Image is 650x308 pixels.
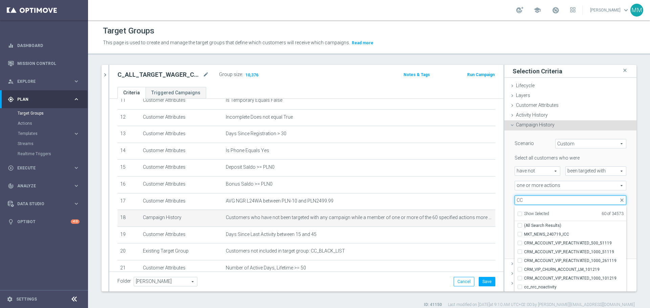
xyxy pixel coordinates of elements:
button: Templates keyboard_arrow_right [18,131,80,136]
i: keyboard_arrow_right [73,200,80,207]
label: Last modified on [DATE] at 9:10 AM UTC+02:00 by [PERSON_NAME][EMAIL_ADDRESS][DOMAIN_NAME] [448,302,635,308]
span: MKT_NEWS_240719_ICC [524,232,626,237]
span: Lifecycle [516,83,535,88]
div: Actions [18,118,87,128]
span: cc_nrc_noactivity [524,284,626,290]
span: Customer Attributes [516,102,559,108]
a: Dashboard [17,37,80,54]
span: Explore [17,79,73,84]
td: 15 [117,160,140,176]
td: 20 [117,243,140,260]
span: Execute [17,166,73,170]
a: Settings [16,297,37,301]
i: keyboard_arrow_right [73,131,80,137]
a: Optibot [17,213,71,231]
h3: Selection Criteria [513,67,562,75]
td: Existing Target Group [140,243,223,260]
span: Days Since Registration > 30 [226,131,286,137]
label: Folder [117,278,131,284]
h1: Target Groups [103,26,154,36]
button: track_changes Analyze keyboard_arrow_right [7,183,80,189]
i: keyboard_arrow_right [73,165,80,171]
td: 17 [117,193,140,210]
span: Customers not included in target group: CC_BLACK_LIST [226,248,345,254]
button: Notes & Tags [403,71,431,78]
td: 16 [117,176,140,193]
td: Campaign History [140,210,223,227]
span: Campaign History [516,122,555,127]
a: Criteria [117,87,146,99]
i: keyboard_arrow_right [73,183,80,189]
span: (All Search Results) [524,223,561,228]
td: Customer Attributes [140,227,223,243]
i: settings [7,296,13,302]
div: Templates [18,128,87,139]
span: Days Since Last Activity between 15 and 45 [226,232,317,237]
span: Is Phone Equals Yes [226,148,269,153]
label: ID: 41150 [424,302,442,308]
span: Deposit Saldo >= PLN0 [226,164,275,170]
span: Is Temporary Equals False [226,97,282,103]
i: equalizer [8,43,14,49]
div: Dashboard [8,37,80,54]
div: Plan [8,96,73,102]
i: lightbulb [8,219,14,225]
a: Mission Control [17,54,80,72]
div: Realtime Triggers [18,149,87,159]
div: Target Groups [18,108,87,118]
div: Mission Control [8,54,80,72]
span: Analyze [17,184,73,188]
td: 13 [117,126,140,143]
div: Data Studio keyboard_arrow_right [7,201,80,207]
td: 19 [117,227,140,243]
span: close [619,197,625,203]
a: Streams [18,141,70,146]
td: Customer Attributes [140,92,223,109]
div: Analyze [8,183,73,189]
button: gps_fixed Plan keyboard_arrow_right [7,97,80,102]
button: chevron_right [102,65,108,85]
td: 12 [117,109,140,126]
a: Triggered Campaigns [146,87,206,99]
label: Group size [219,72,242,77]
lable: Scenario [515,141,534,146]
span: school [534,6,541,14]
span: Incomplete Does not equal True [226,114,293,120]
span: CRM_ACCOUNT_VIP_REACTIVATED_1000_261119 [524,258,626,263]
i: mode_edit [203,71,209,79]
span: Data Studio [17,202,73,206]
span: Layers [516,93,530,98]
button: Read more [351,39,374,47]
div: MM [630,4,643,17]
td: 21 [117,260,140,277]
button: play_circle_outline Execute keyboard_arrow_right [7,165,80,171]
button: Cancel [454,277,474,286]
td: Customer Attributes [140,193,223,210]
span: 10,376 [245,72,259,79]
td: Customer Attributes [140,160,223,176]
button: equalizer Dashboard [7,43,80,48]
span: CRM_ACCOUNT_VIP_REACTIVATED_500_51119 [524,240,626,246]
a: Actions [18,121,70,126]
span: CRM_ACCOUNT_VIP_REACTIVATED_1000_51119 [524,249,626,255]
button: person_search Explore keyboard_arrow_right [7,79,80,84]
div: Execute [8,165,73,171]
span: 60 of 34573 [549,211,624,217]
span: keyboard_arrow_down [622,6,630,14]
span: CRM_VIP_CHURN_ACCOUNT_LM_101219 [524,267,626,272]
button: lightbulb Optibot +10 [7,219,80,224]
i: keyboard_arrow_right [73,78,80,85]
i: close [622,66,628,75]
i: keyboard_arrow_right [73,96,80,102]
div: +10 [71,219,80,224]
i: track_changes [8,183,14,189]
span: Templates [18,132,66,136]
span: CRM_ACCOUNT_VIP_REACTIVATED_1000_101219 [524,276,626,281]
span: Show Selected [524,211,549,216]
i: person_search [8,78,14,85]
i: chevron_right [102,72,108,78]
